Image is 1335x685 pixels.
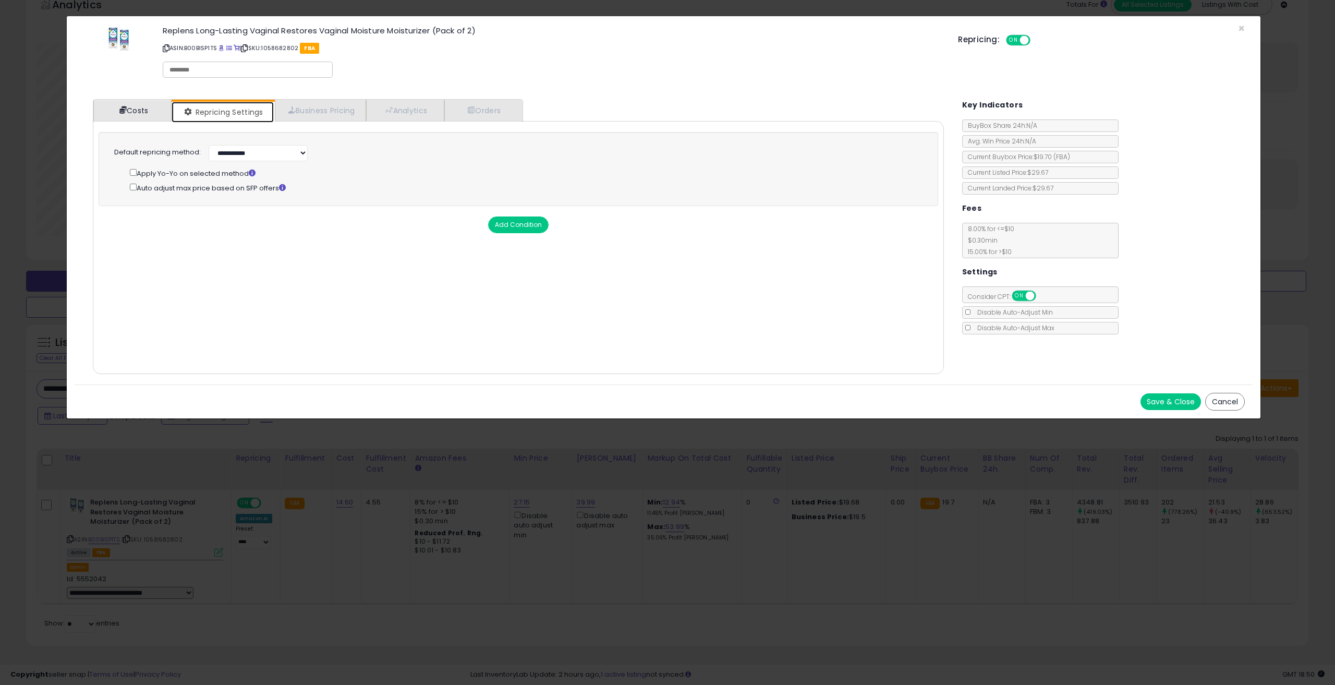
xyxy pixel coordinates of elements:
[300,43,319,54] span: FBA
[962,202,982,215] h5: Fees
[963,236,998,245] span: $0.30 min
[962,266,998,279] h5: Settings
[972,308,1053,317] span: Disable Auto-Adjust Min
[1007,36,1020,45] span: ON
[963,184,1053,193] span: Current Landed Price: $29.67
[962,99,1023,112] h5: Key Indicators
[275,100,366,121] a: Business Pricing
[963,121,1037,130] span: BuyBox Share 24h: N/A
[114,148,201,158] label: Default repricing method:
[963,224,1014,256] span: 8.00 % for <= $10
[93,100,172,121] a: Costs
[1029,36,1046,45] span: OFF
[234,44,239,52] a: Your listing only
[963,152,1070,161] span: Current Buybox Price:
[963,247,1012,256] span: 15.00 % for > $10
[1013,292,1026,301] span: ON
[103,27,135,51] img: 41SEJQsfd5L._SL60_.jpg
[219,44,224,52] a: BuyBox page
[1053,152,1070,161] span: ( FBA )
[1034,292,1051,301] span: OFF
[963,137,1036,146] span: Avg. Win Price 24h: N/A
[172,102,274,123] a: Repricing Settings
[963,292,1050,301] span: Consider CPT:
[366,100,444,121] a: Analytics
[972,323,1054,332] span: Disable Auto-Adjust Max
[163,40,942,56] p: ASIN: B00BISP1TS | SKU: 1058682802
[1034,152,1070,161] span: $19.70
[963,168,1048,177] span: Current Listed Price: $29.67
[488,217,549,233] button: Add Condition
[130,167,916,179] div: Apply Yo-Yo on selected method
[163,27,942,34] h3: Replens Long-Lasting Vaginal Restores Vaginal Moisture Moisturizer (Pack of 2)
[444,100,521,121] a: Orders
[1205,393,1245,411] button: Cancel
[1140,393,1201,410] button: Save & Close
[226,44,232,52] a: All offer listings
[1238,21,1245,36] span: ×
[130,182,916,194] div: Auto adjust max price based on SFP offers
[958,35,1000,44] h5: Repricing:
